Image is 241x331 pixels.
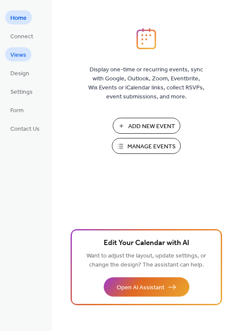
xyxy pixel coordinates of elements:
span: Home [10,14,27,23]
a: Views [5,47,31,61]
a: Home [5,10,32,25]
span: Edit Your Calendar with AI [104,237,189,249]
button: Open AI Assistant [104,277,189,297]
span: Open AI Assistant [117,283,164,292]
span: Contact Us [10,125,40,134]
a: Design [5,66,34,80]
button: Manage Events [112,138,181,154]
span: Display one-time or recurring events, sync with Google, Outlook, Zoom, Eventbrite, Wix Events or ... [88,65,204,101]
span: Design [10,69,29,78]
span: Form [10,106,24,115]
span: Add New Event [128,122,175,131]
a: Contact Us [5,121,45,135]
button: Add New Event [113,118,180,134]
span: Settings [10,88,33,97]
a: Connect [5,29,38,43]
span: Manage Events [127,142,176,151]
a: Form [5,103,29,117]
a: Settings [5,84,38,98]
span: Connect [10,32,33,41]
span: Views [10,51,26,60]
span: Want to adjust the layout, update settings, or change the design? The assistant can help. [87,250,206,271]
img: logo_icon.svg [136,28,156,49]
